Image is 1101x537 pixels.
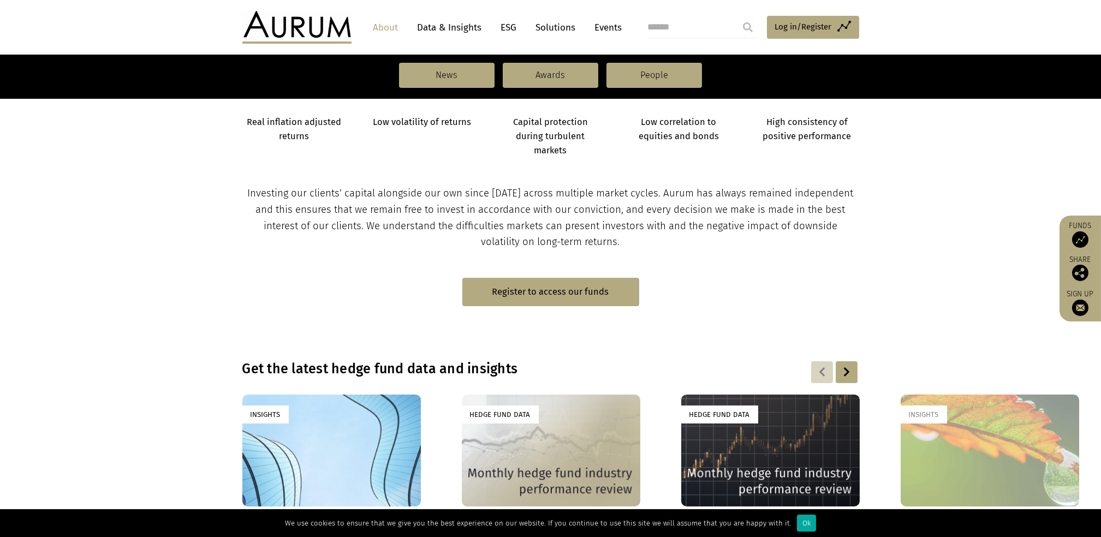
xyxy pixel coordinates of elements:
a: Events [590,17,622,38]
img: Sign up to our newsletter [1072,300,1088,316]
span: Log in/Register [775,20,832,33]
a: ESG [496,17,522,38]
img: Aurum [242,11,352,44]
div: Ok [797,515,816,532]
a: About [368,17,404,38]
a: People [606,63,702,88]
a: News [399,63,495,88]
div: Share [1065,256,1096,281]
strong: Real inflation adjusted returns [247,117,341,141]
strong: Low correlation to equities and bonds [639,117,719,141]
div: Hedge Fund Data [681,405,758,423]
div: Insights [242,405,289,423]
span: Investing our clients’ capital alongside our own since [DATE] across multiple market cycles. Auru... [248,187,854,248]
h3: Get the latest hedge fund data and insights [242,361,718,377]
div: Insights [901,405,947,423]
img: Access Funds [1072,231,1088,248]
a: Awards [503,63,598,88]
a: Data & Insights [412,17,487,38]
strong: Low volatility of returns [373,117,471,127]
div: Hedge Fund Data [462,405,539,423]
a: Register to access our funds [462,278,639,306]
input: Submit [737,16,759,38]
strong: Capital protection during turbulent markets [513,117,588,156]
strong: High consistency of positive performance [763,117,852,141]
a: Solutions [531,17,581,38]
img: Share this post [1072,265,1088,281]
a: Funds [1065,221,1096,248]
a: Sign up [1065,289,1096,316]
a: Log in/Register [767,16,859,39]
